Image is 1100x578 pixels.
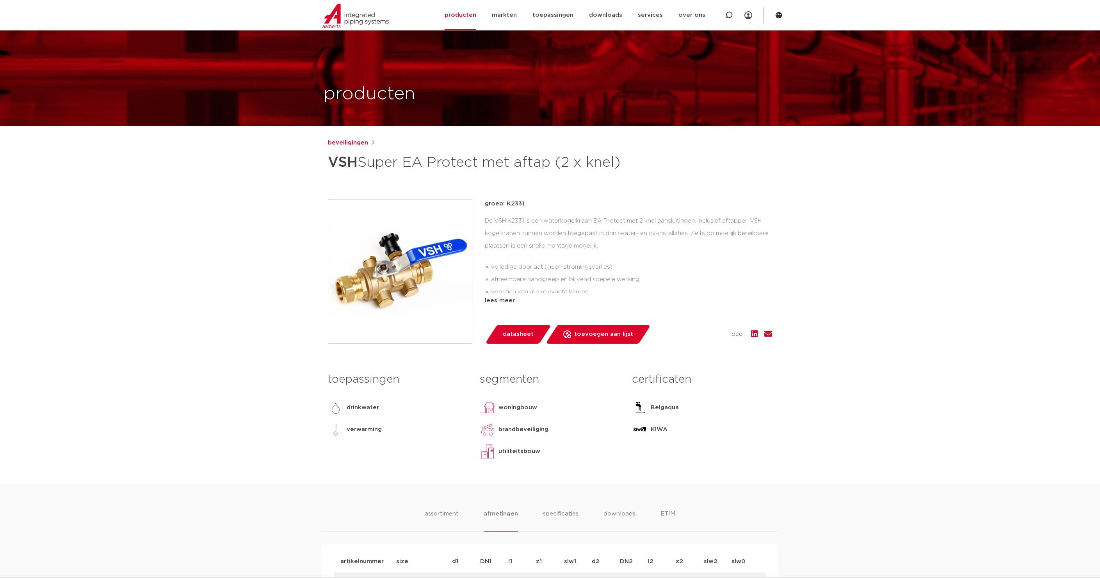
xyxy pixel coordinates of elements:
[574,328,633,341] span: toevoegen aan lijst
[620,557,648,566] p: DN2
[347,403,379,412] p: drinkwater
[480,422,495,437] img: brandbeveiliging
[676,557,704,566] p: z2
[632,372,772,387] h3: certificaten
[592,557,620,566] p: d2
[603,509,635,532] li: downloads
[484,509,518,532] li: afmetingen
[503,328,534,341] span: datasheet
[498,425,548,434] p: brandbeveiliging
[485,325,551,344] a: datasheet
[480,400,495,416] img: woningbouw
[324,82,415,107] h1: producten
[340,557,396,566] p: artikelnummer
[328,138,368,148] a: beveiligingen
[328,151,621,174] h1: Super EA Protect met aftap (2 x knel)
[632,422,648,437] img: KIWA
[485,215,772,293] div: De VSH K2331 is een waterkogelkraan EA Protect met 2 knel aansluitingen, inclusief aftapper. VSH ...
[328,200,472,343] img: Product Image for VSH Super EA Protect met aftap (2 x knel)
[564,557,592,566] p: slw1
[491,286,772,298] li: voorzien van alle relevante keuren
[632,400,648,416] img: Belgaqua
[328,372,468,387] h3: toepassingen
[485,296,772,305] div: lees meer
[328,155,358,169] strong: VSH
[480,444,495,459] img: utiliteitsbouw
[485,199,772,209] p: groep: K2331
[498,403,537,412] p: woningbouw
[704,557,732,566] p: slw2
[480,557,508,566] p: DN1
[651,425,667,434] p: KIWA
[732,330,745,339] span: deel:
[648,557,676,566] p: l2
[328,400,344,416] img: drinkwater
[328,422,344,437] img: verwarming
[660,509,675,532] li: ETIM
[508,557,536,566] p: l1
[396,557,452,566] p: size
[543,509,578,532] li: specificaties
[536,557,564,566] p: z1
[498,447,540,456] p: utiliteitsbouw
[452,557,480,566] p: d1
[425,509,459,532] li: assortiment
[491,261,772,273] li: volledige doorlaat (geen stromingsverlies)
[491,273,772,286] li: afneembare handgreep en blijvend soepele werking
[480,372,620,387] h3: segmenten
[732,557,760,566] p: slw0
[347,425,382,434] p: verwarming
[651,403,679,412] p: Belgaqua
